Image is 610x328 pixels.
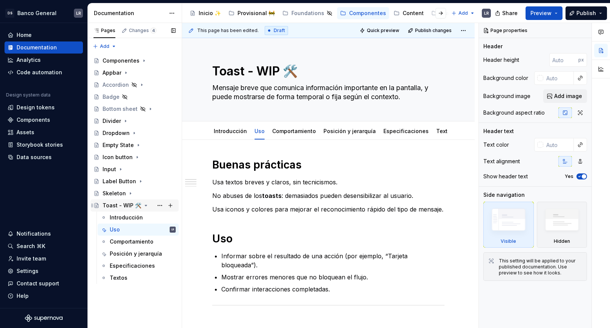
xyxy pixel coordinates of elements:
div: Visible [501,238,516,244]
a: UsoLR [98,224,179,236]
div: Divider [103,117,121,125]
p: Informar sobre el resultado de una acción (por ejemplo, “Tarjeta bloqueada”). [221,251,444,270]
div: Posición y jerarquía [110,250,162,257]
div: Documentation [17,44,57,51]
div: Background aspect ratio [483,109,545,116]
div: Skeleton [103,190,126,197]
button: Add [449,8,477,18]
a: Code automation [5,66,83,78]
button: Share [491,6,523,20]
p: Confirmar interacciones completadas. [221,285,444,294]
div: LR [484,10,489,16]
a: Analytics [5,54,83,66]
a: Badge [90,91,179,103]
div: Settings [17,267,38,275]
button: DSBanco GeneralLR [2,5,86,21]
div: Toast - WIP 🛠️ [103,202,141,209]
div: Assets [17,129,34,136]
div: Especificaciones [110,262,155,270]
input: Auto [543,71,574,85]
button: Help [5,290,83,302]
div: Code automation [17,69,62,76]
a: Especificaciones [98,260,179,272]
a: Icon button [90,151,179,163]
span: Add image [554,92,582,100]
span: Add [100,43,109,49]
a: Componentes [90,55,179,67]
div: Input [103,166,116,173]
div: Bottom sheet [103,105,138,113]
div: Page tree [90,55,179,284]
button: Contact support [5,277,83,290]
div: Pages [93,28,115,34]
a: Dropdown [90,127,179,139]
a: Bottom sheet [90,103,179,115]
strong: toasts [262,192,282,199]
div: Show header text [483,173,528,180]
button: Publish changes [406,25,455,36]
div: Data sources [17,153,52,161]
div: Icon button [103,153,133,161]
div: Badge [103,93,120,101]
div: Componentes [349,9,386,17]
a: Label Button [90,175,179,187]
a: Divider [90,115,179,127]
textarea: Mensaje breve que comunica información importante en la pantalla, y puede mostrarse de forma temp... [211,82,443,103]
div: Inicio ✨ [199,9,221,17]
input: Auto [543,138,574,152]
a: Supernova Logo [25,314,63,322]
span: Share [502,9,518,17]
a: Documentation [5,41,83,54]
div: Posición y jerarquía [320,123,379,139]
span: Publish changes [415,28,452,34]
a: Introducción [214,128,247,134]
p: px [578,57,584,63]
div: DS [5,9,14,18]
span: Publish [576,9,596,17]
div: Appbar [103,69,121,77]
div: Design tokens [17,104,55,111]
div: Contact support [17,280,59,287]
div: Help [17,292,29,300]
p: Mostrar errores menores que no bloquean el flujo. [221,273,444,282]
button: Notifications [5,228,83,240]
button: Publish [566,6,607,20]
a: Design tokens [5,101,83,113]
a: Settings [5,265,83,277]
a: Textos [98,272,179,284]
a: Uso [254,128,265,134]
p: No abuses de los : demasiados pueden desensibilizar al usuario. [212,191,444,200]
div: Documentation [94,9,165,17]
a: Content [391,7,427,19]
div: LR [76,10,81,16]
div: Design system data [6,92,51,98]
button: Add image [543,89,587,103]
div: Dropdown [103,129,130,137]
div: Comportamiento [269,123,319,139]
h1: Uso [212,232,444,245]
span: Quick preview [367,28,399,34]
div: Empty State [103,141,134,149]
span: Draft [274,28,285,34]
a: Componentes [337,7,389,19]
div: Invite team [17,255,46,262]
a: Data sources [5,151,83,163]
div: Notifications [17,230,51,238]
a: Introducción [98,212,179,224]
div: Header height [483,56,519,64]
a: Comportamiento [272,128,316,134]
a: Posición y jerarquía [323,128,376,134]
div: Header text [483,127,514,135]
div: Textos [110,274,127,282]
span: Add [458,10,468,16]
div: Banco General [17,9,57,17]
a: Comportamiento [98,236,179,248]
a: Components [5,114,83,126]
div: Analytics [17,56,41,64]
span: 4 [150,28,156,34]
button: Preview [526,6,562,20]
div: Header [483,43,503,50]
div: Storybook stories [17,141,63,149]
a: Empty State [90,139,179,151]
div: Introducción [110,214,143,221]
